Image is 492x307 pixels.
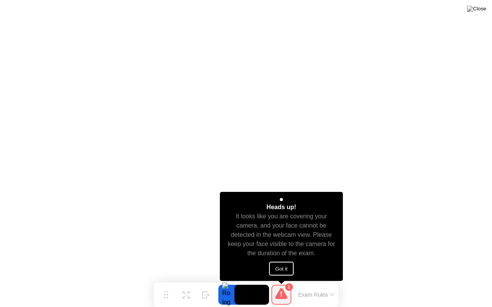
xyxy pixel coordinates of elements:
div: It looks like you are covering your camera, and your face cannot be detected in the webcam view. ... [227,212,336,258]
div: Heads up! [266,203,296,212]
button: Exam Rules [296,291,337,298]
button: Got it [269,262,294,276]
img: Close [467,6,486,12]
div: 1 [285,283,293,291]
